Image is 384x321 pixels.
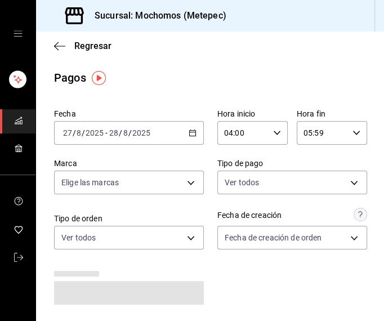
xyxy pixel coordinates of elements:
span: / [82,128,85,137]
input: -- [109,128,119,137]
div: Pagos [54,69,86,86]
span: / [128,128,132,137]
span: Ver todos [225,177,259,188]
label: Marca [54,159,204,167]
label: Hora inicio [217,110,288,118]
span: - [105,128,108,137]
span: / [119,128,122,137]
label: Tipo de pago [217,159,367,167]
img: Tooltip marker [92,71,106,85]
label: Tipo de orden [54,215,204,222]
span: Elige las marcas [61,177,119,188]
button: Regresar [54,41,111,51]
span: / [73,128,76,137]
span: Fecha de creación de orden [225,232,322,243]
h3: Sucursal: Mochomos (Metepec) [86,9,226,23]
span: Ver todos [61,232,96,243]
label: Fecha [54,110,204,118]
input: ---- [132,128,151,137]
button: open drawer [14,29,23,38]
input: -- [62,128,73,137]
div: Fecha de creación [217,209,282,221]
span: Regresar [74,41,111,51]
input: ---- [85,128,104,137]
label: Hora fin [297,110,367,118]
input: -- [76,128,82,137]
input: -- [123,128,128,137]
